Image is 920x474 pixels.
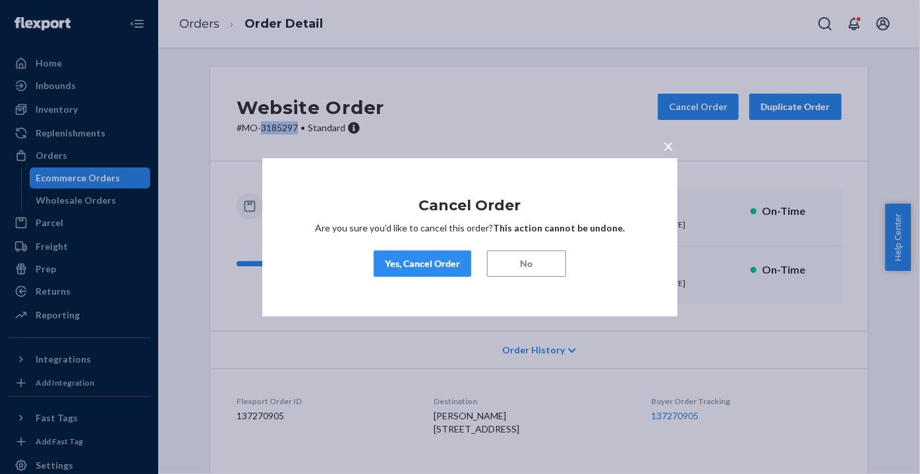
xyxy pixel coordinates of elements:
[374,251,471,277] button: Yes, Cancel Order
[302,222,638,235] p: Are you sure you’d like to cancel this order?
[487,251,566,277] button: No
[385,257,460,270] div: Yes, Cancel Order
[26,9,74,21] span: Support
[302,197,638,213] h1: Cancel Order
[663,134,674,156] span: ×
[493,222,625,233] strong: This action cannot be undone.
